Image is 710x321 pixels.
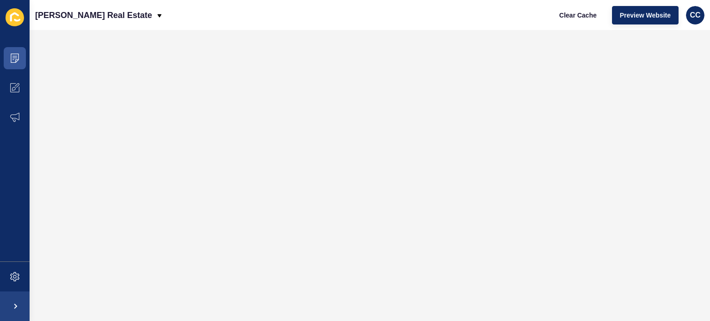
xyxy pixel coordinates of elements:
[620,11,671,20] span: Preview Website
[612,6,679,24] button: Preview Website
[690,11,700,20] span: CC
[551,6,605,24] button: Clear Cache
[35,4,152,27] p: [PERSON_NAME] Real Estate
[559,11,597,20] span: Clear Cache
